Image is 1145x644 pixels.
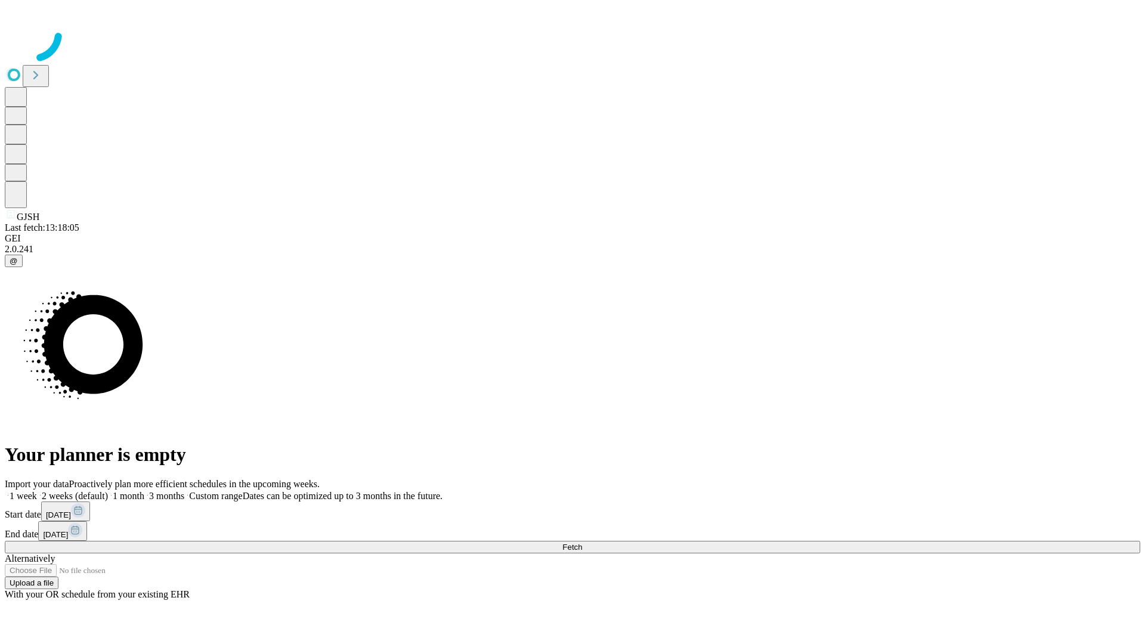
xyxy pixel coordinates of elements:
[38,521,87,541] button: [DATE]
[5,222,79,233] span: Last fetch: 13:18:05
[5,244,1140,255] div: 2.0.241
[69,479,320,489] span: Proactively plan more efficient schedules in the upcoming weeks.
[5,501,1140,521] div: Start date
[42,491,108,501] span: 2 weeks (default)
[5,577,58,589] button: Upload a file
[5,255,23,267] button: @
[17,212,39,222] span: GJSH
[46,510,71,519] span: [DATE]
[5,553,55,563] span: Alternatively
[5,589,190,599] span: With your OR schedule from your existing EHR
[43,530,68,539] span: [DATE]
[5,479,69,489] span: Import your data
[149,491,184,501] span: 3 months
[5,444,1140,466] h1: Your planner is empty
[5,521,1140,541] div: End date
[562,543,582,552] span: Fetch
[5,541,1140,553] button: Fetch
[41,501,90,521] button: [DATE]
[113,491,144,501] span: 1 month
[5,233,1140,244] div: GEI
[243,491,442,501] span: Dates can be optimized up to 3 months in the future.
[189,491,242,501] span: Custom range
[10,491,37,501] span: 1 week
[10,256,18,265] span: @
